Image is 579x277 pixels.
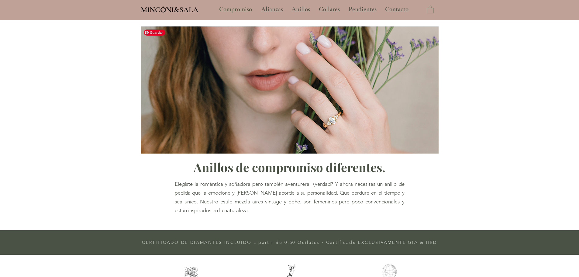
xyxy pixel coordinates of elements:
p: Collares [316,2,343,17]
span: MINCONI&SALA [141,5,198,14]
nav: Sitio [203,2,425,17]
a: Anillos [287,2,314,17]
img: Minconi Sala [161,6,166,12]
a: Alianzas [257,2,287,17]
span: Anillos de compromiso diferentes. [194,159,385,175]
span: CERTIFICADO DE DIAMANTES INCLUIDO a partir de 0.50 Quilates · Certificado EXCLUSIVAMENTE GIA & HRD [142,240,437,245]
a: MINCONI&SALA [141,4,198,14]
span: Elegiste la romántica y soñadora pero también aventurera, ¿verdad? Y ahora necesitas un anillo de... [175,181,405,213]
p: Contacto [382,2,412,17]
img: Anillo de compromiso Vintage Minconi Sala [141,26,439,154]
span: Guardar [144,29,165,36]
p: Pendientes [346,2,380,17]
p: Anillos [288,2,313,17]
a: Compromiso [215,2,257,17]
a: Contacto [381,2,413,17]
p: Alianzas [258,2,286,17]
a: Pendientes [344,2,381,17]
p: Compromiso [216,2,255,17]
a: Collares [314,2,344,17]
